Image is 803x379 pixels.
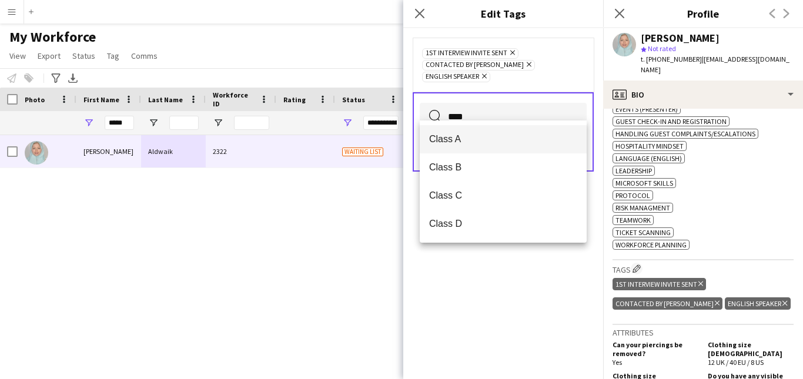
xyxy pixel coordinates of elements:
[615,191,650,200] span: Protocol
[615,240,687,249] span: Workforce planning
[615,203,670,212] span: Risk managment
[615,228,671,237] span: Ticket scanning
[615,129,755,138] span: Handling guest complaints/escalations
[615,117,727,126] span: Guest check-in and registration
[429,218,577,229] span: Class D
[107,51,119,61] span: Tag
[342,95,365,104] span: Status
[76,135,141,167] div: [PERSON_NAME]
[49,71,63,85] app-action-btn: Advanced filters
[206,135,276,167] div: 2322
[603,6,803,21] h3: Profile
[615,166,652,175] span: Leadership
[283,95,306,104] span: Rating
[131,51,158,61] span: Comms
[615,142,684,150] span: hospitality mindset
[342,147,383,156] span: Waiting list
[615,105,678,113] span: Events (Presenter)
[105,116,134,130] input: First Name Filter Input
[83,95,119,104] span: First Name
[613,297,722,310] div: Contacted by [PERSON_NAME]
[102,48,124,63] a: Tag
[429,162,577,173] span: Class B
[342,118,353,128] button: Open Filter Menu
[9,28,96,46] span: My Workforce
[429,190,577,201] span: Class C
[613,327,794,338] h3: Attributes
[72,51,95,61] span: Status
[641,55,702,63] span: t. [PHONE_NUMBER]
[169,116,199,130] input: Last Name Filter Input
[38,51,61,61] span: Export
[613,278,706,290] div: 1st interview invite sent
[613,263,794,275] h3: Tags
[426,49,507,58] span: 1st interview invite sent
[615,216,651,224] span: Teamwork
[615,154,682,163] span: Language (English)
[148,95,183,104] span: Last Name
[148,118,159,128] button: Open Filter Menu
[25,95,45,104] span: Photo
[141,135,206,167] div: Aldwaik
[426,61,524,70] span: Contacted by [PERSON_NAME]
[403,6,603,21] h3: Edit Tags
[641,55,789,74] span: | [EMAIL_ADDRESS][DOMAIN_NAME]
[25,141,48,165] img: Maria Aldwaik
[613,340,698,358] h5: Can your piercings be removed?
[429,133,577,145] span: Class A
[213,90,255,108] span: Workforce ID
[613,358,622,367] span: Yes
[641,33,720,43] div: [PERSON_NAME]
[126,48,162,63] a: Comms
[234,116,269,130] input: Workforce ID Filter Input
[83,118,94,128] button: Open Filter Menu
[33,48,65,63] a: Export
[615,179,673,187] span: Microsoft skills
[725,297,790,310] div: English Speaker
[648,44,676,53] span: Not rated
[603,81,803,109] div: Bio
[426,72,479,82] span: English Speaker
[68,48,100,63] a: Status
[66,71,80,85] app-action-btn: Export XLSX
[5,48,31,63] a: View
[708,340,794,358] h5: Clothing size [DEMOGRAPHIC_DATA]
[708,358,764,367] span: 12 UK / 40 EU / 8 US
[213,118,223,128] button: Open Filter Menu
[9,51,26,61] span: View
